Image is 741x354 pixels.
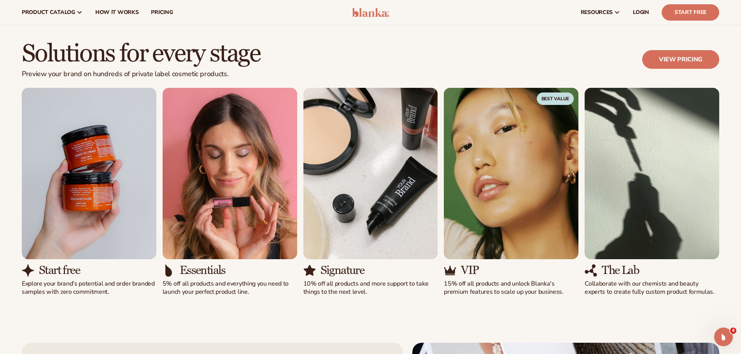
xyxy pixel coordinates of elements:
h3: Start free [39,264,80,277]
img: Shopify Image 11 [22,264,34,277]
img: Shopify Image 18 [585,88,719,259]
h3: The Lab [602,264,639,277]
h2: Solutions for every stage [22,41,260,67]
a: Start Free [662,4,719,21]
p: Explore your brand’s potential and order branded samples with zero commitment. [22,280,156,296]
img: Shopify Image 17 [444,264,456,277]
span: 4 [730,328,736,334]
img: Shopify Image 19 [585,264,597,277]
h3: Essentials [180,264,226,277]
iframe: Intercom live chat [714,328,733,346]
p: Collaborate with our chemists and beauty experts to create fully custom product formulas. [585,280,719,296]
img: Shopify Image 10 [22,88,156,259]
div: 4 / 5 [444,88,578,296]
div: 2 / 5 [163,88,297,296]
div: 1 / 5 [22,88,156,296]
h3: Signature [321,264,364,277]
span: pricing [151,9,173,16]
span: resources [581,9,613,16]
span: How It Works [95,9,139,16]
img: Shopify Image 16 [444,88,578,259]
img: Shopify Image 15 [303,264,316,277]
span: LOGIN [633,9,649,16]
div: 3 / 5 [303,88,438,296]
h3: VIP [461,264,478,277]
p: Preview your brand on hundreds of private label cosmetic products. [22,70,260,78]
img: Shopify Image 12 [163,88,297,259]
p: 5% off all products and everything you need to launch your perfect product line. [163,280,297,296]
p: 15% off all products and unlock Blanka's premium features to scale up your business. [444,280,578,296]
img: logo [352,8,389,17]
img: Shopify Image 14 [303,88,438,259]
span: product catalog [22,9,75,16]
div: 5 / 5 [585,88,719,296]
a: View pricing [642,50,719,69]
p: 10% off all products and more support to take things to the next level. [303,280,438,296]
img: Shopify Image 13 [163,264,175,277]
span: Best Value [537,92,574,105]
